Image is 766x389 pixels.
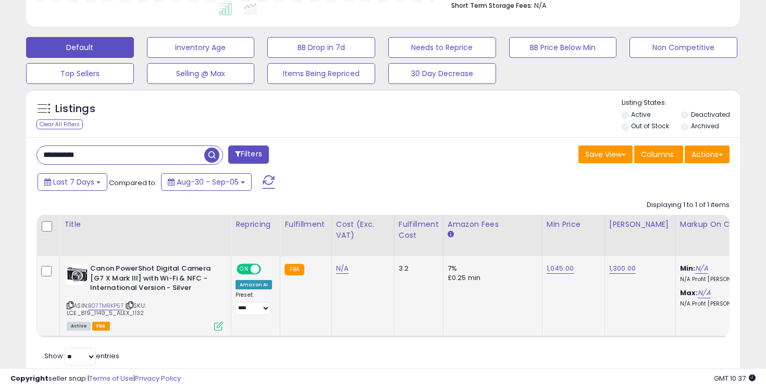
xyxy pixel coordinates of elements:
[336,263,349,274] a: N/A
[267,63,375,84] button: Items Being Repriced
[448,219,538,230] div: Amazon Fees
[448,230,454,239] small: Amazon Fees.
[26,63,134,84] button: Top Sellers
[260,265,276,274] span: OFF
[55,102,95,116] h5: Listings
[67,301,146,317] span: | SKU: LCE_819_1149_5_ALEX_1132
[228,145,269,164] button: Filters
[336,219,390,241] div: Cost (Exc. VAT)
[609,219,671,230] div: [PERSON_NAME]
[629,37,737,58] button: Non Competitive
[578,145,633,163] button: Save View
[238,265,251,274] span: ON
[285,264,304,275] small: FBA
[67,264,88,285] img: 519PeBUEoVL._SL40_.jpg
[399,264,435,273] div: 3.2
[698,288,710,298] a: N/A
[267,37,375,58] button: BB Drop in 7d
[177,177,239,187] span: Aug-30 - Sep-05
[448,273,534,283] div: £0.25 min
[36,119,83,129] div: Clear All Filters
[64,219,227,230] div: Title
[685,145,730,163] button: Actions
[236,280,272,289] div: Amazon AI
[714,373,756,383] span: 2025-09-13 10:37 GMT
[67,264,223,330] div: ASIN:
[451,1,533,10] b: Short Term Storage Fees:
[547,219,600,230] div: Min Price
[10,374,181,384] div: seller snap | |
[90,264,217,296] b: Canon PowerShot Digital Camera [G7 X Mark III] with Wi-Fi & NFC - International Version - Silver
[622,98,740,108] p: Listing States:
[26,37,134,58] button: Default
[609,263,636,274] a: 1,300.00
[285,219,327,230] div: Fulfillment
[135,373,181,383] a: Privacy Policy
[161,173,252,191] button: Aug-30 - Sep-05
[509,37,617,58] button: BB Price Below Min
[691,121,719,130] label: Archived
[634,145,683,163] button: Columns
[399,219,439,241] div: Fulfillment Cost
[388,37,496,58] button: Needs to Reprice
[680,263,696,273] b: Min:
[88,301,123,310] a: B07TMRKP5T
[92,322,110,331] span: FBA
[236,291,272,315] div: Preset:
[44,351,119,361] span: Show: entries
[147,37,255,58] button: Inventory Age
[10,373,48,383] strong: Copyright
[695,263,708,274] a: N/A
[388,63,496,84] button: 30 Day Decrease
[691,110,730,119] label: Deactivated
[147,63,255,84] button: Selling @ Max
[109,178,157,188] span: Compared to:
[236,219,276,230] div: Repricing
[631,110,650,119] label: Active
[641,149,674,160] span: Columns
[89,373,133,383] a: Terms of Use
[448,264,534,273] div: 7%
[534,1,547,10] span: N/A
[67,322,91,331] span: All listings currently available for purchase on Amazon
[680,288,698,298] b: Max:
[647,200,730,210] div: Displaying 1 to 1 of 1 items
[547,263,574,274] a: 1,045.00
[631,121,669,130] label: Out of Stock
[38,173,107,191] button: Last 7 Days
[53,177,94,187] span: Last 7 Days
